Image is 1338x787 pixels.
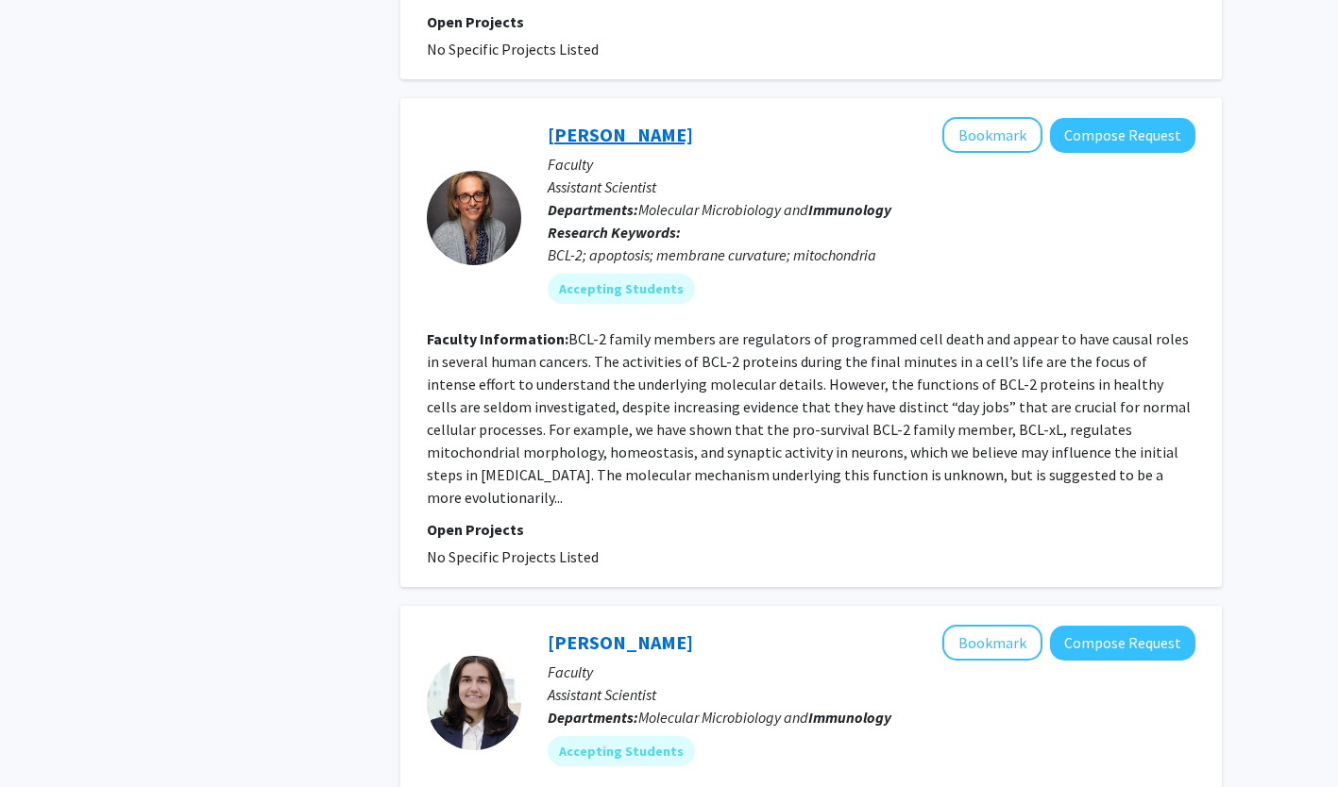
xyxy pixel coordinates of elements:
[548,736,695,766] mat-chip: Accepting Students
[548,630,693,654] a: [PERSON_NAME]
[548,683,1195,706] p: Assistant Scientist
[548,274,695,304] mat-chip: Accepting Students
[14,702,80,773] iframe: Chat
[1050,626,1195,661] button: Compose Request to Ilinca Ciubotariu
[548,153,1195,176] p: Faculty
[638,200,891,219] span: Molecular Microbiology and
[427,518,1195,541] p: Open Projects
[548,708,638,727] b: Departments:
[808,200,891,219] b: Immunology
[427,329,1191,507] fg-read-more: BCL-2 family members are regulators of programmed cell death and appear to have causal roles in s...
[548,123,693,146] a: [PERSON_NAME]
[427,547,599,566] span: No Specific Projects Listed
[548,243,1195,266] div: BCL-2; apoptosis; membrane curvature; mitochondria
[942,117,1042,153] button: Add Heather Lamb to Bookmarks
[548,223,681,242] b: Research Keywords:
[638,708,891,727] span: Molecular Microbiology and
[548,200,638,219] b: Departments:
[548,661,1195,683] p: Faculty
[548,176,1195,198] p: Assistant Scientist
[427,329,568,348] b: Faculty Information:
[427,10,1195,33] p: Open Projects
[942,625,1042,661] button: Add Ilinca Ciubotariu to Bookmarks
[427,40,599,59] span: No Specific Projects Listed
[808,708,891,727] b: Immunology
[1050,118,1195,153] button: Compose Request to Heather Lamb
